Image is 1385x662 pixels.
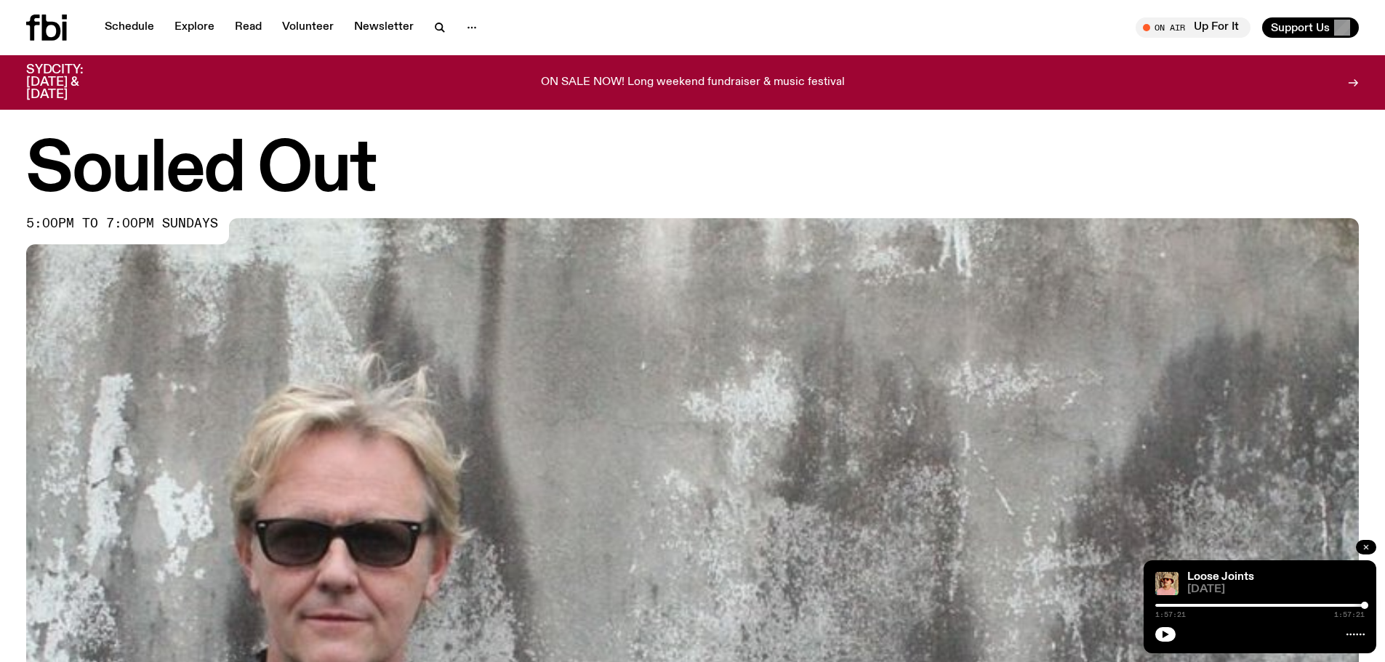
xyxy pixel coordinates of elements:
[26,138,1359,203] h1: Souled Out
[26,218,218,230] span: 5:00pm to 7:00pm sundays
[1334,611,1365,618] span: 1:57:21
[166,17,223,38] a: Explore
[345,17,422,38] a: Newsletter
[1155,611,1186,618] span: 1:57:21
[1271,21,1330,34] span: Support Us
[1155,572,1179,595] img: Tyson stands in front of a paperbark tree wearing orange sunglasses, a suede bucket hat and a pin...
[1187,584,1365,595] span: [DATE]
[26,64,119,101] h3: SYDCITY: [DATE] & [DATE]
[541,76,845,89] p: ON SALE NOW! Long weekend fundraiser & music festival
[273,17,342,38] a: Volunteer
[96,17,163,38] a: Schedule
[1136,17,1250,38] button: On AirUp For It
[1262,17,1359,38] button: Support Us
[226,17,270,38] a: Read
[1187,571,1254,583] a: Loose Joints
